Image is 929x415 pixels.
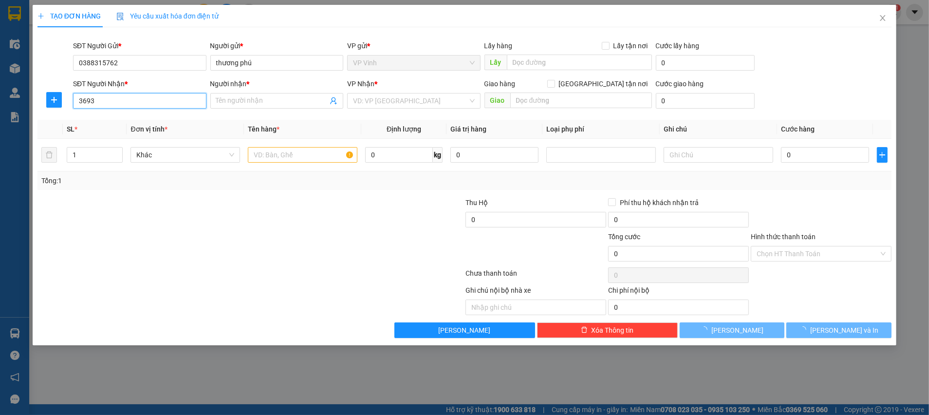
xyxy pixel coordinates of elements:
input: Cước lấy hàng [656,55,755,71]
button: [PERSON_NAME] [680,322,785,338]
button: [PERSON_NAME] [394,322,535,338]
button: Close [869,5,896,32]
th: Ghi chú [660,120,777,139]
span: Lấy tận nơi [610,40,652,51]
div: Người gửi [210,40,344,51]
span: Tên hàng [248,125,279,133]
div: Chi phí nội bộ [608,285,749,300]
div: SĐT Người Nhận [73,78,206,89]
span: delete [581,326,588,334]
label: Hình thức thanh toán [751,233,816,241]
span: loading [701,326,711,333]
span: plus [37,13,44,19]
input: Ghi Chú [664,147,773,163]
span: kg [433,147,443,163]
span: [GEOGRAPHIC_DATA] tận nơi [555,78,652,89]
span: Thu Hộ [465,199,488,207]
div: Tổng: 1 [41,175,359,186]
div: Người nhận [210,78,344,89]
span: [PERSON_NAME] [439,325,491,336]
span: plus [877,151,887,159]
input: 0 [450,147,539,163]
span: Định lượng [387,125,421,133]
button: delete [41,147,57,163]
span: Lấy [484,55,507,70]
span: TẠO ĐƠN HÀNG [37,12,101,20]
span: Giá trị hàng [450,125,486,133]
th: Loại phụ phí [542,120,660,139]
span: Phí thu hộ khách nhận trả [616,197,703,208]
span: user-add [330,97,337,105]
span: Cước hàng [781,125,815,133]
input: Nhập ghi chú [465,300,606,315]
span: Khác [136,148,234,162]
span: Giao [484,93,510,108]
span: Đơn vị tính [130,125,167,133]
span: Tổng cước [608,233,640,241]
span: [PERSON_NAME] [711,325,763,336]
button: deleteXóa Thông tin [537,322,678,338]
span: loading [799,326,810,333]
span: VP Vinh [353,56,475,70]
span: Xóa Thông tin [592,325,634,336]
span: Giao hàng [484,80,516,88]
span: [PERSON_NAME] và In [810,325,878,336]
input: Dọc đường [507,55,652,70]
div: VP gửi [347,40,481,51]
div: SĐT Người Gửi [73,40,206,51]
span: Lấy hàng [484,42,513,50]
input: Cước giao hàng [656,93,755,109]
button: plus [46,92,62,108]
label: Cước lấy hàng [656,42,700,50]
div: Chưa thanh toán [464,268,607,285]
span: SL [67,125,74,133]
label: Cước giao hàng [656,80,704,88]
span: VP Nhận [347,80,374,88]
div: Ghi chú nội bộ nhà xe [465,285,606,300]
button: plus [877,147,888,163]
span: plus [47,96,61,104]
input: Dọc đường [510,93,652,108]
span: close [879,14,887,22]
input: VD: Bàn, Ghế [248,147,357,163]
span: Yêu cầu xuất hóa đơn điện tử [116,12,219,20]
button: [PERSON_NAME] và In [786,322,892,338]
img: icon [116,13,124,20]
